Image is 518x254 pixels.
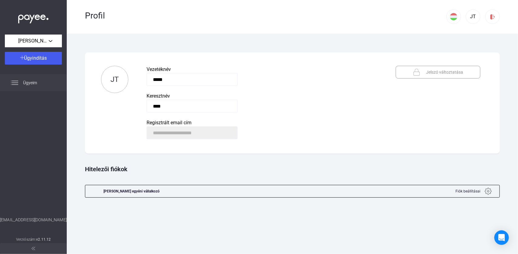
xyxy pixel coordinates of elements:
[18,37,49,45] span: [PERSON_NAME] egyéni vállalkozó
[5,52,62,65] button: Ügyindítás
[446,9,461,24] button: HU
[11,79,18,86] img: list.svg
[147,66,377,73] div: Vezetéknév
[23,79,37,86] span: Ügyeim
[485,9,500,24] button: logout-red
[147,92,377,100] div: Keresztnév
[450,13,457,20] img: HU
[103,185,160,197] div: [PERSON_NAME] egyéni vállalkozó
[426,69,463,76] span: Jelszó változtatása
[468,13,478,20] div: JT
[18,11,49,24] img: white-payee-white-dot.svg
[147,119,377,126] div: Regisztrált email cím
[111,75,119,84] span: JT
[5,35,62,47] button: [PERSON_NAME] egyéni vállalkozó
[489,14,496,20] img: logout-red
[32,247,35,250] img: arrow-double-left-grey.svg
[466,9,480,24] button: JT
[494,230,509,245] div: Open Intercom Messenger
[413,69,420,76] img: lock-blue
[20,55,24,60] img: plus-white.svg
[485,188,492,195] img: gear.svg
[85,156,500,182] div: Hitelezői fiókok
[396,66,480,79] button: lock-blueJelszó változtatása
[456,188,481,195] span: Fiók beállításai
[24,55,47,61] span: Ügyindítás
[101,66,128,93] button: JT
[448,185,499,197] button: Fiók beállításai
[36,237,51,242] strong: v2.11.12
[85,11,446,21] div: Profil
